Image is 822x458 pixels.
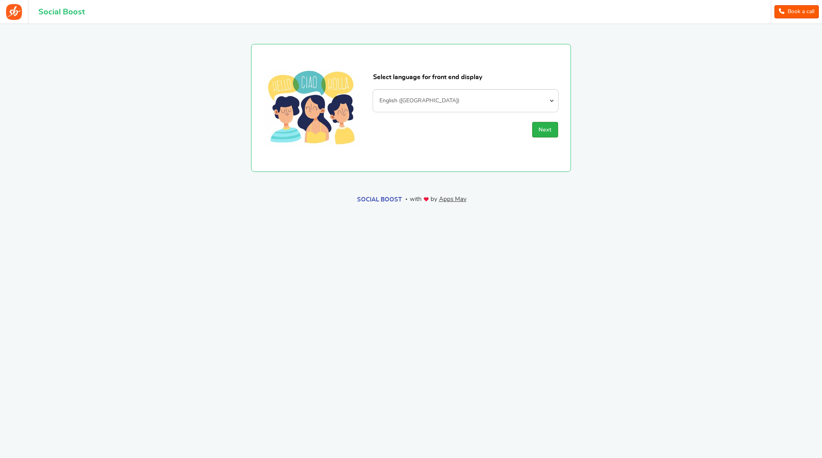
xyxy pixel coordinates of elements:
[431,196,437,202] span: by
[357,197,402,203] a: Social Boost
[373,61,482,90] h1: Select language for front end display
[264,69,361,147] img: Select your language
[539,127,552,133] span: Next
[6,4,22,20] img: Social Boost
[774,5,819,18] a: Book a call
[532,122,558,137] button: Next
[410,196,422,202] span: with
[439,196,467,202] a: Apps Mav
[38,8,85,16] h1: Social Boost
